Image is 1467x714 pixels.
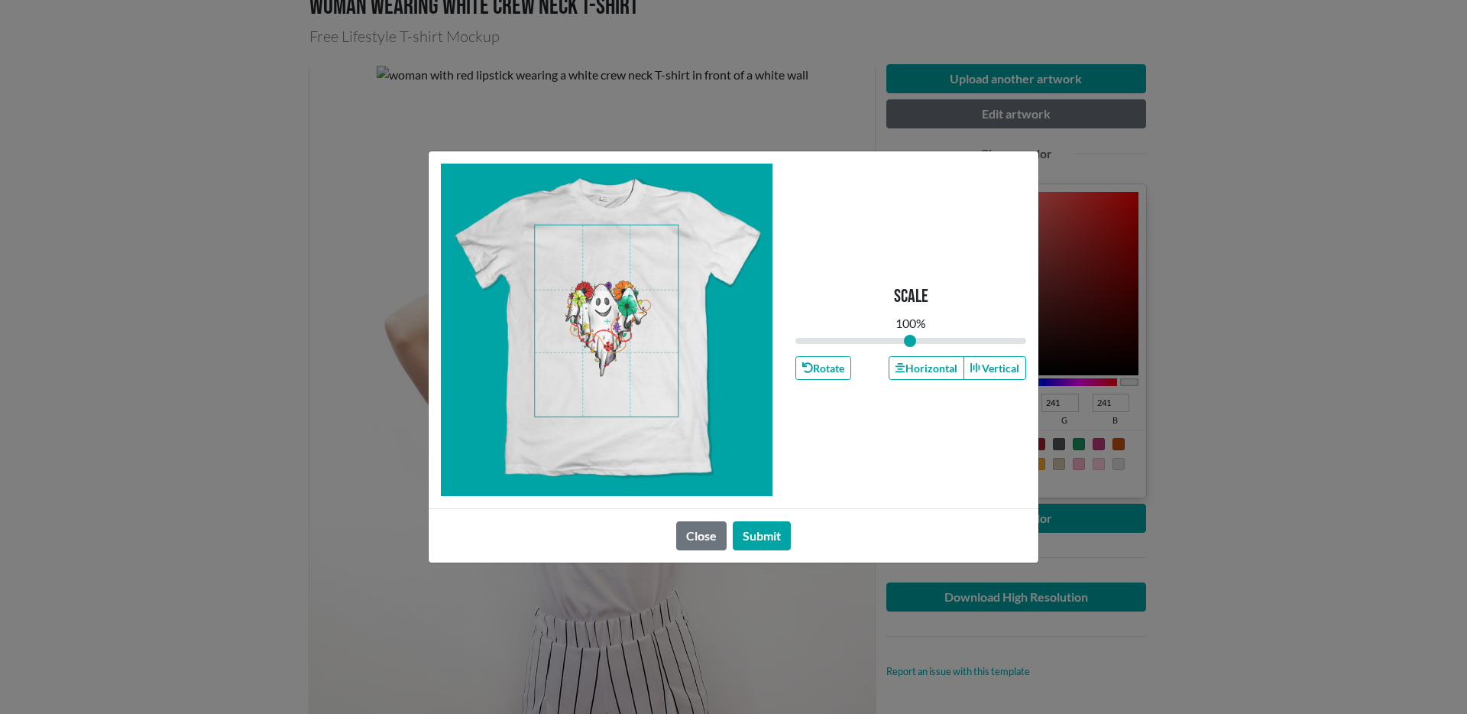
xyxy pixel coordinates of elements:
button: Horizontal [889,356,963,380]
p: Scale [894,286,928,308]
button: Close [676,521,727,550]
button: Vertical [963,356,1026,380]
div: 100 % [895,314,926,333]
button: Rotate [795,356,851,380]
button: Submit [733,521,791,550]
